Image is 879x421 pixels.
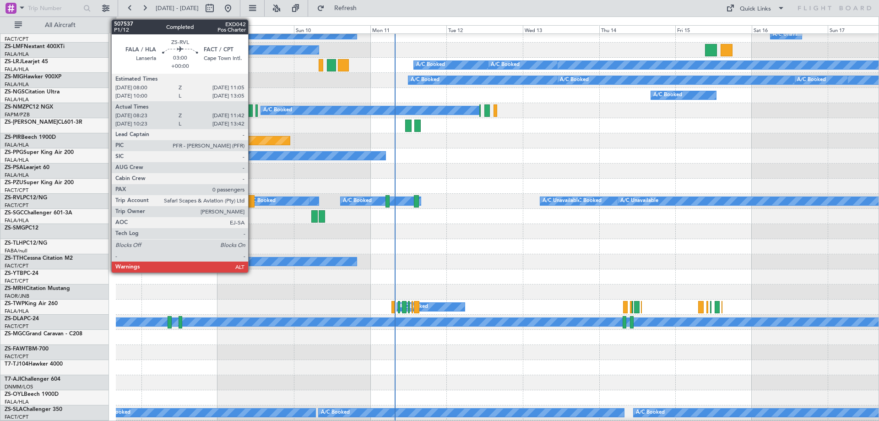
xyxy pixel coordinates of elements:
div: Wed 13 [523,25,599,33]
span: ZS-NMZ [5,104,26,110]
span: ZS-NGS [5,89,25,95]
a: ZS-MIGHawker 900XP [5,74,61,80]
a: ZS-YTBPC-24 [5,271,38,276]
a: FACT/CPT [5,323,28,330]
a: FACT/CPT [5,187,28,194]
a: T7-AJIChallenger 604 [5,377,60,382]
div: A/C Booked [411,73,439,87]
a: ZS-OYLBeech 1900D [5,392,59,397]
div: Mon 11 [370,25,447,33]
a: ZS-MGCGrand Caravan - C208 [5,331,82,337]
span: ZS-LMF [5,44,24,49]
div: Quick Links [740,5,771,14]
span: ZS-LRJ [5,59,22,65]
a: FALA/HLA [5,217,29,224]
div: A/C Booked [653,88,682,102]
span: ZS-OYL [5,392,24,397]
span: ZS-SGC [5,210,24,216]
span: ZS-SMG [5,225,25,231]
span: ZS-TLH [5,241,23,246]
div: Tue 12 [446,25,523,33]
div: [DATE] [118,18,133,26]
div: A/C Unavailable [620,194,658,208]
span: ZS-YTB [5,271,23,276]
a: FALA/HLA [5,96,29,103]
a: ZS-SGCChallenger 601-3A [5,210,72,216]
span: Refresh [326,5,365,11]
span: ZS-[PERSON_NAME] [5,120,58,125]
a: FACT/CPT [5,414,28,421]
span: ZS-RVL [5,195,23,201]
a: ZS-MRHCitation Mustang [5,286,70,291]
a: FALA/HLA [5,399,29,405]
span: ZS-PSA [5,165,23,170]
div: A/C Booked [247,194,276,208]
span: T7-AJI [5,377,21,382]
div: Fri 8 [141,25,218,33]
div: Sat 9 [217,25,294,33]
a: ZS-DLAPC-24 [5,316,39,322]
div: Thu 14 [599,25,676,33]
a: ZS-TLHPC12/NG [5,241,47,246]
a: FACT/CPT [5,36,28,43]
span: ZS-MGC [5,331,26,337]
a: FAOR/JNB [5,293,29,300]
span: ZS-TWP [5,301,25,306]
div: A/C Booked [560,73,589,87]
span: ZS-MIG [5,74,23,80]
span: ZS-MRH [5,286,26,291]
div: A/C Unavailable [543,194,581,208]
div: Sun 10 [294,25,370,33]
a: FACT/CPT [5,202,28,209]
a: ZS-RVLPC12/NG [5,195,47,201]
div: A/C Booked [263,104,292,117]
button: All Aircraft [10,18,99,33]
div: A/C Booked [178,149,207,163]
div: Fri 15 [675,25,752,33]
span: ZS-DLA [5,316,24,322]
a: FALA/HLA [5,66,29,73]
div: A/C Booked [196,194,225,208]
span: [DATE] - [DATE] [156,4,199,12]
a: ZS-PSALearjet 60 [5,165,49,170]
a: ZS-TWPKing Air 260 [5,301,58,306]
div: A/C Booked [573,194,602,208]
div: A/C Unavailable [773,28,811,42]
button: Refresh [313,1,368,16]
a: FALA/HLA [5,308,29,315]
a: ZS-PPGSuper King Air 200 [5,150,74,155]
a: FALA/HLA [5,81,29,88]
a: ZS-SLAChallenger 350 [5,407,62,412]
div: A/C Booked [321,406,350,420]
div: Sat 16 [752,25,828,33]
a: FAPM/PZB [5,111,30,118]
div: A/C Booked [636,406,665,420]
input: Trip Number [28,1,81,15]
a: ZS-NGSCitation Ultra [5,89,60,95]
a: FALA/HLA [5,142,29,148]
a: FALA/HLA [5,157,29,164]
a: ZS-PIRBeech 1900D [5,135,56,140]
div: A/C Booked [189,149,218,163]
span: ZS-TTH [5,256,23,261]
a: FACT/CPT [5,278,28,284]
a: FABA/null [5,247,27,254]
span: ZS-PZU [5,180,23,186]
a: ZS-PZUSuper King Air 200 [5,180,74,186]
a: FACT/CPT [5,262,28,269]
div: A/C Booked [797,73,826,87]
span: T7-TJ104 [5,361,28,367]
span: ZS-SLA [5,407,23,412]
a: DNMM/LOS [5,383,33,390]
a: FACT/CPT [5,353,28,360]
a: ZS-LMFNextant 400XTi [5,44,65,49]
div: A/C Booked [491,58,520,72]
div: A/C Booked [343,194,372,208]
a: ZS-[PERSON_NAME]CL601-3R [5,120,82,125]
span: ZS-FAW [5,346,25,352]
span: ZS-PIR [5,135,21,140]
a: FALA/HLA [5,51,29,58]
a: ZS-FAWTBM-700 [5,346,49,352]
a: FALA/HLA [5,172,29,179]
a: ZS-SMGPC12 [5,225,38,231]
